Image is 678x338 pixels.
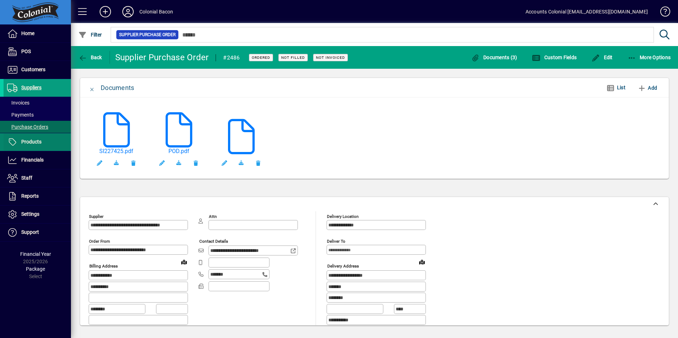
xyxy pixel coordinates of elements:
a: Home [4,25,71,43]
mat-label: Deliver To [327,239,345,244]
button: Add [635,81,660,94]
button: Remove [187,154,204,171]
span: Supplier Purchase Order [119,31,176,38]
span: Settings [21,211,39,217]
span: Home [21,30,34,36]
span: Edit [591,55,613,60]
a: POS [4,43,71,61]
span: Purchase Orders [7,124,48,130]
a: Purchase Orders [4,121,71,133]
span: Financials [21,157,44,163]
button: Close [84,79,101,96]
span: Add [638,82,657,94]
span: Customers [21,67,45,72]
span: Documents (3) [471,55,517,60]
app-page-header-button: Back [71,51,110,64]
button: Custom Fields [530,51,578,64]
button: Remove [125,154,142,171]
a: Download [108,154,125,171]
button: Filter [77,28,104,41]
a: Download [170,154,187,171]
span: Products [21,139,41,145]
a: Knowledge Base [655,1,669,24]
span: More Options [628,55,671,60]
a: POD.pdf [153,148,204,154]
button: Remove [250,154,267,171]
mat-label: Attn [209,214,217,219]
div: #2486 [223,52,240,63]
button: Documents (3) [469,51,519,64]
a: SI227425.pdf [91,148,142,154]
span: Package [26,266,45,272]
mat-label: Supplier [89,214,104,219]
div: Documents [101,82,134,94]
span: Invoices [7,100,29,106]
span: POS [21,49,31,54]
span: Custom Fields [532,55,577,60]
button: Edit [216,154,233,171]
button: More Options [626,51,673,64]
a: Download [233,154,250,171]
button: Profile [117,5,139,18]
button: List [601,81,631,94]
span: Ordered [252,55,270,60]
a: View on map [178,256,190,267]
a: Products [4,133,71,151]
button: Back [77,51,104,64]
a: View on map [416,256,428,267]
span: Back [78,55,102,60]
a: Settings [4,205,71,223]
a: Customers [4,61,71,79]
span: Suppliers [21,85,41,90]
a: Payments [4,109,71,121]
span: Not Filled [281,55,305,60]
button: Edit [153,154,170,171]
button: Edit [590,51,615,64]
div: Supplier Purchase Order [115,52,209,63]
mat-label: Order from [89,239,110,244]
a: Reports [4,187,71,205]
mat-label: Delivery Location [327,214,359,219]
button: Add [94,5,117,18]
span: Reports [21,193,39,199]
a: Support [4,224,71,241]
a: Staff [4,169,71,187]
span: Financial Year [20,251,51,257]
div: Accounts Colonial [EMAIL_ADDRESS][DOMAIN_NAME] [526,6,648,17]
span: Payments [7,112,34,118]
a: Invoices [4,97,71,109]
span: List [617,85,626,90]
span: Support [21,229,39,235]
div: Colonial Bacon [139,6,173,17]
span: Not Invoiced [316,55,345,60]
span: Filter [78,32,102,38]
span: Staff [21,175,32,181]
button: Edit [91,154,108,171]
a: Financials [4,151,71,169]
